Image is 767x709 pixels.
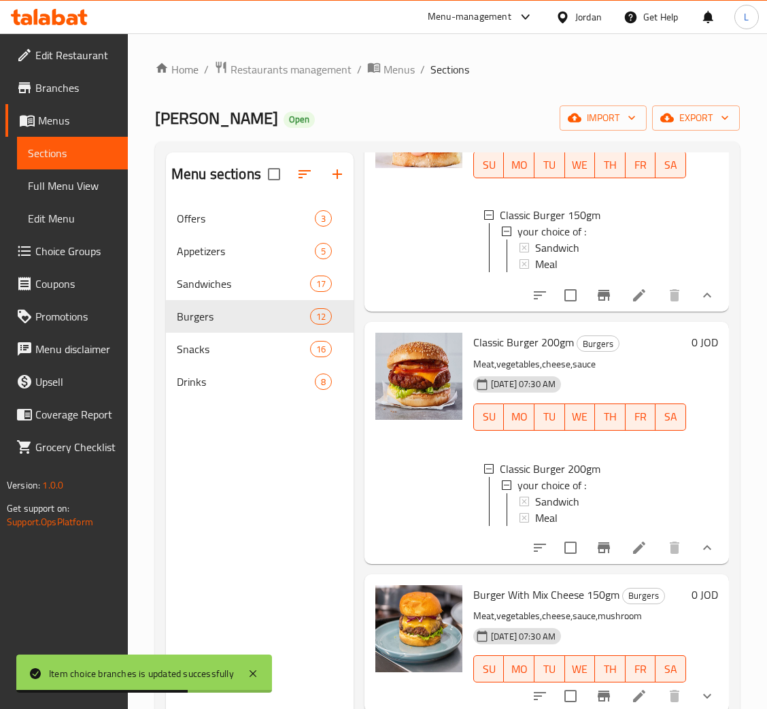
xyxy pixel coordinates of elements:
span: Burgers [577,336,619,352]
div: items [315,210,332,227]
button: SU [473,655,504,682]
a: Menus [5,104,128,137]
span: Drinks [177,374,315,390]
span: Upsell [35,374,117,390]
div: Jordan [575,10,602,24]
button: Branch-specific-item [587,531,620,564]
li: / [357,61,362,78]
span: FR [631,659,651,679]
a: Coverage Report [5,398,128,431]
span: 8 [316,376,331,389]
nav: Menu sections [166,197,354,403]
span: Classic Burger 200gm [473,332,574,352]
nav: breadcrumb [155,61,740,78]
span: WE [570,659,590,679]
button: FR [626,151,656,178]
img: Classic Burger 200gm [375,333,462,420]
div: Offers3 [166,202,354,235]
button: show more [691,531,723,564]
span: Classic Burger 150gm [500,207,600,223]
span: your choice of : [517,223,586,240]
span: TU [540,659,560,679]
span: SU [479,407,498,427]
span: Edit Restaurant [35,47,117,63]
div: Appetizers [177,243,315,259]
p: Meat,vegetables,cheese,sauce,mushroom [473,608,686,625]
span: 17 [311,278,331,291]
button: export [652,105,740,131]
h2: Menu sections [171,164,261,184]
div: Sandwiches17 [166,267,354,300]
span: SA [661,659,681,679]
span: Open [284,114,315,125]
span: Branches [35,80,117,96]
span: Restaurants management [231,61,352,78]
span: Coupons [35,276,117,292]
span: Coverage Report [35,406,117,423]
button: Branch-specific-item [587,279,620,312]
span: TU [540,155,560,175]
div: Offers [177,210,315,227]
span: Snacks [177,341,310,357]
span: Menu disclaimer [35,341,117,357]
button: sort-choices [524,279,556,312]
span: WE [570,155,590,175]
button: sort-choices [524,531,556,564]
h6: 0 JOD [692,333,718,352]
div: items [315,243,332,259]
button: WE [565,403,596,431]
span: 1.0.0 [42,476,63,494]
button: import [560,105,647,131]
span: export [663,110,729,127]
div: Burgers [622,588,665,604]
span: Edit Menu [28,210,117,227]
a: Home [155,61,199,78]
span: TH [600,659,620,679]
span: Classic Burger 200gm [500,461,600,477]
svg: Show Choices [699,287,715,303]
span: Sandwiches [177,276,310,292]
button: WE [565,151,596,178]
li: / [204,61,209,78]
span: Full Menu View [28,178,117,194]
a: Promotions [5,300,128,333]
span: FR [631,407,651,427]
a: Menu disclaimer [5,333,128,365]
button: TH [595,151,626,178]
span: Burgers [623,588,664,604]
h6: 0 JOD [692,585,718,604]
p: Meat,vegetables,cheese,sauce [473,356,686,373]
button: SU [473,151,504,178]
a: Restaurants management [214,61,352,78]
a: Edit Restaurant [5,39,128,71]
span: import [570,110,636,127]
span: SA [661,155,681,175]
span: 16 [311,343,331,356]
div: items [310,276,332,292]
a: Support.OpsPlatform [7,513,93,531]
span: WE [570,407,590,427]
span: Select to update [556,281,585,310]
button: TU [534,655,565,682]
button: MO [504,403,534,431]
span: Promotions [35,308,117,325]
button: MO [504,655,534,682]
div: items [315,374,332,390]
button: Add section [321,158,354,191]
span: Select to update [556,533,585,562]
span: Menus [383,61,415,78]
span: Grocery Checklist [35,439,117,455]
span: 3 [316,212,331,225]
span: FR [631,155,651,175]
a: Edit menu item [631,540,647,556]
button: SA [655,403,686,431]
span: 5 [316,245,331,258]
div: Burgers12 [166,300,354,333]
span: MO [509,155,529,175]
div: Menu-management [428,9,511,25]
span: SU [479,659,498,679]
button: SU [473,403,504,431]
span: Version: [7,476,40,494]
